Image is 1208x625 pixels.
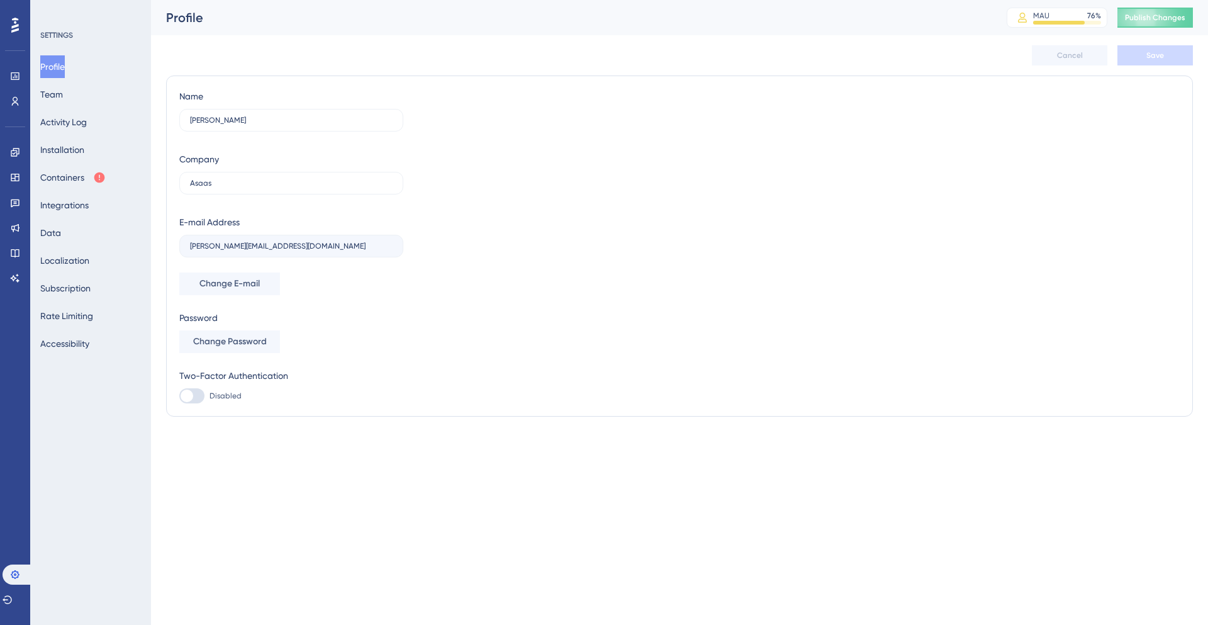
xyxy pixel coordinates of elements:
[40,30,142,40] div: SETTINGS
[40,138,84,161] button: Installation
[179,330,280,353] button: Change Password
[40,305,93,327] button: Rate Limiting
[1057,50,1083,60] span: Cancel
[40,249,89,272] button: Localization
[210,391,242,401] span: Disabled
[179,273,280,295] button: Change E-mail
[40,222,61,244] button: Data
[190,179,393,188] input: Company Name
[40,111,87,133] button: Activity Log
[1117,8,1193,28] button: Publish Changes
[1087,11,1101,21] div: 76 %
[40,166,106,189] button: Containers
[179,152,219,167] div: Company
[40,277,91,300] button: Subscription
[190,116,393,125] input: Name Surname
[40,332,89,355] button: Accessibility
[199,276,260,291] span: Change E-mail
[1146,50,1164,60] span: Save
[179,215,240,230] div: E-mail Address
[179,89,203,104] div: Name
[190,242,393,251] input: E-mail Address
[40,55,65,78] button: Profile
[40,83,63,106] button: Team
[166,9,975,26] div: Profile
[1033,11,1049,21] div: MAU
[179,368,403,383] div: Two-Factor Authentication
[179,310,403,325] div: Password
[1032,45,1107,65] button: Cancel
[193,334,267,349] span: Change Password
[40,194,89,217] button: Integrations
[1117,45,1193,65] button: Save
[1125,13,1185,23] span: Publish Changes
